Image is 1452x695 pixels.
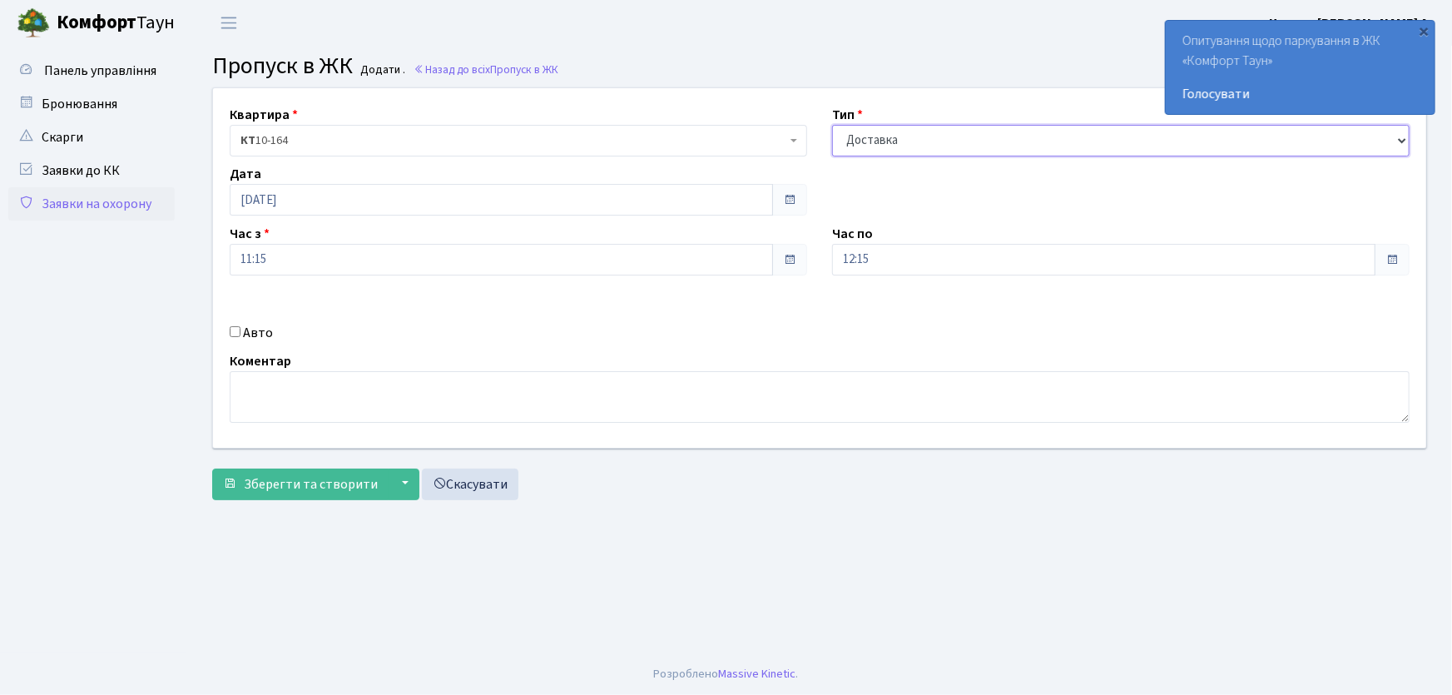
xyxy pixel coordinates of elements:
a: Заявки на охорону [8,187,175,221]
span: Пропуск в ЖК [212,49,353,82]
label: Коментар [230,351,291,371]
label: Дата [230,164,261,184]
label: Авто [243,323,273,343]
label: Час з [230,224,270,244]
div: Розроблено . [654,665,799,683]
img: logo.png [17,7,50,40]
span: Зберегти та створити [244,475,378,494]
div: × [1416,22,1433,39]
span: Таун [57,9,175,37]
small: Додати . [358,63,406,77]
a: Massive Kinetic [719,665,796,683]
span: <b>КТ</b>&nbsp;&nbsp;&nbsp;&nbsp;10-164 [230,125,807,156]
span: Пропуск в ЖК [490,62,558,77]
b: Цитрус [PERSON_NAME] А. [1269,14,1432,32]
label: Час по [832,224,873,244]
a: Заявки до КК [8,154,175,187]
a: Бронювання [8,87,175,121]
span: Панель управління [44,62,156,80]
a: Скасувати [422,469,518,500]
a: Панель управління [8,54,175,87]
b: Комфорт [57,9,136,36]
button: Зберегти та створити [212,469,389,500]
b: КТ [240,132,255,149]
a: Скарги [8,121,175,154]
span: <b>КТ</b>&nbsp;&nbsp;&nbsp;&nbsp;10-164 [240,132,786,149]
button: Переключити навігацію [208,9,250,37]
label: Квартира [230,105,298,125]
a: Голосувати [1182,84,1418,104]
a: Цитрус [PERSON_NAME] А. [1269,13,1432,33]
div: Опитування щодо паркування в ЖК «Комфорт Таун» [1166,21,1435,114]
label: Тип [832,105,863,125]
a: Назад до всіхПропуск в ЖК [414,62,558,77]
